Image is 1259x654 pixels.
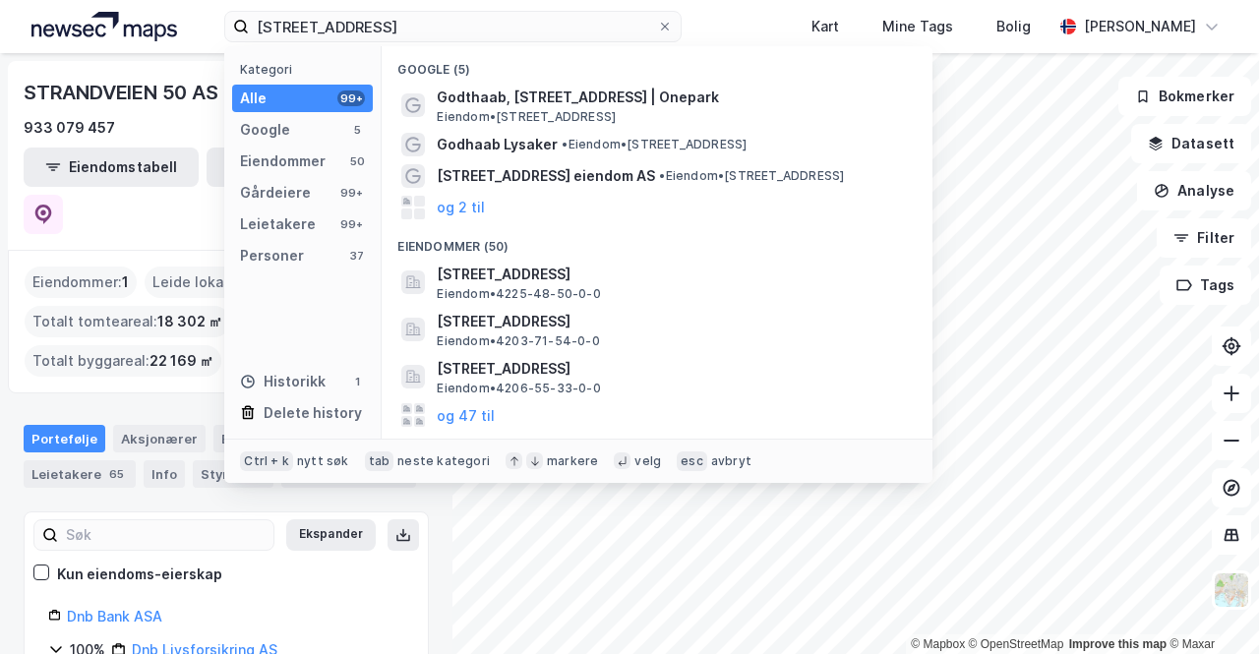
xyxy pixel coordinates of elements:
div: Kategori [240,62,373,77]
div: neste kategori [397,453,490,469]
div: 99+ [337,90,365,106]
button: Tags [1160,266,1251,305]
div: 933 079 457 [24,116,115,140]
button: Datasett [1131,124,1251,163]
div: Eiendommer [240,149,326,173]
div: 1 [349,374,365,389]
button: og 2 til [437,196,485,219]
span: • [659,168,665,183]
div: Alle [240,87,267,110]
div: Styret [193,460,273,488]
a: Dnb Bank ASA [67,608,162,624]
div: 65 [105,464,128,484]
button: Bokmerker [1118,77,1251,116]
span: Eiendom • 4203-71-54-0-0 [437,333,599,349]
div: Totalt tomteareal : [25,306,230,337]
span: [STREET_ADDRESS] [437,310,909,333]
span: 1 [122,270,129,294]
button: Eiendomstabell [24,148,199,187]
span: Eiendom • 4206-55-33-0-0 [437,381,600,396]
div: Kun eiendoms-eierskap [57,563,222,586]
div: Kart [811,15,839,38]
div: Leietakere [24,460,136,488]
button: Filter [1157,218,1251,258]
span: • [562,137,568,151]
div: Personer [240,244,304,268]
a: Improve this map [1069,637,1167,651]
button: Leietakertabell [207,148,382,187]
div: Info [144,460,185,488]
div: Mine Tags [882,15,953,38]
div: tab [365,451,394,471]
div: Google [240,118,290,142]
button: Ekspander [286,519,376,551]
div: Kontrollprogram for chat [1161,560,1259,654]
div: Gårdeiere [240,181,311,205]
a: OpenStreetMap [969,637,1064,651]
div: Google (5) [382,46,932,82]
div: avbryt [711,453,751,469]
div: Portefølje [24,425,105,452]
div: Bolig [996,15,1031,38]
div: nytt søk [297,453,349,469]
span: Eiendom • [STREET_ADDRESS] [562,137,747,152]
div: 99+ [337,216,365,232]
div: 99+ [337,185,365,201]
a: Mapbox [911,637,965,651]
div: Leide lokasjoner : [145,267,284,298]
iframe: Chat Widget [1161,560,1259,654]
button: og 47 til [437,403,495,427]
div: 50 [349,153,365,169]
span: [STREET_ADDRESS] eiendom AS [437,164,655,188]
div: Eiendommer : [25,267,137,298]
span: Godhaab Lysaker [437,133,558,156]
button: Analyse [1137,171,1251,210]
span: Eiendom • [STREET_ADDRESS] [437,109,616,125]
div: [PERSON_NAME] [1084,15,1196,38]
div: Leietakere [240,212,316,236]
div: Historikk [240,370,326,393]
div: Aksjonærer [113,425,206,452]
input: Søk på adresse, matrikkel, gårdeiere, leietakere eller personer [249,12,657,41]
div: 37 [349,248,365,264]
div: velg [634,453,661,469]
div: Ctrl + k [240,451,293,471]
span: [STREET_ADDRESS] [437,357,909,381]
div: Eiendommer [213,425,334,452]
span: Godthaab, [STREET_ADDRESS] | Onepark [437,86,909,109]
div: markere [547,453,598,469]
span: 18 302 ㎡ [157,310,222,333]
div: STRANDVEIEN 50 AS [24,77,222,108]
div: Eiendommer (50) [382,223,932,259]
input: Søk [58,520,273,550]
div: esc [677,451,707,471]
span: [STREET_ADDRESS] [437,263,909,286]
div: Gårdeiere (99+) [382,431,932,466]
div: Totalt byggareal : [25,345,221,377]
span: 22 169 ㎡ [150,349,213,373]
span: Eiendom • 4225-48-50-0-0 [437,286,600,302]
div: 5 [349,122,365,138]
img: logo.a4113a55bc3d86da70a041830d287a7e.svg [31,12,177,41]
div: Delete history [264,401,362,425]
span: Eiendom • [STREET_ADDRESS] [659,168,844,184]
